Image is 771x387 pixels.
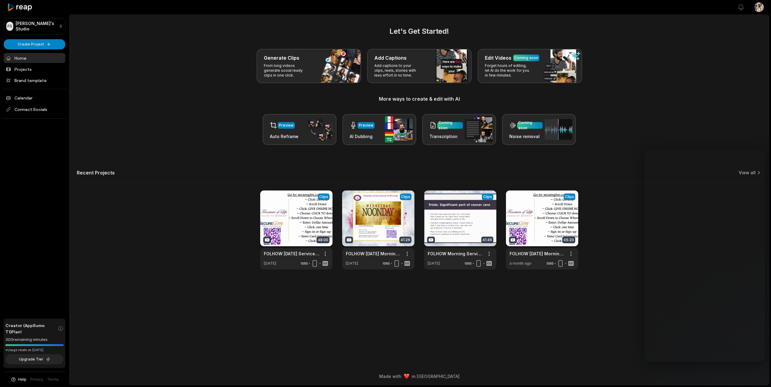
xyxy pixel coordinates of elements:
[279,123,294,128] div: Preview
[751,367,765,381] iframe: Intercom live chat
[264,54,299,61] h3: Generate Clips
[350,133,375,140] h3: AI Dubbing
[514,55,538,61] div: Coming soon
[4,93,65,103] a: Calendar
[429,133,463,140] h3: Transcription
[509,133,543,140] h3: Noise removal
[5,322,58,335] span: Creator (AppSumo T1) Plan!
[16,21,57,32] p: [PERSON_NAME]'s Studio
[30,377,43,382] a: Privacy
[5,348,64,352] div: *Usage resets on [DATE]
[4,75,65,85] a: Brand template
[404,374,409,379] img: heart emoji
[4,104,65,115] span: Connect Socials
[77,26,762,37] h2: Let's Get Started!
[385,116,413,143] img: ai_dubbing.png
[645,149,765,362] iframe: Intercom live chat
[5,354,64,364] button: Upgrade Tier
[47,377,59,382] a: Terms
[346,250,401,257] a: FOLHOW [DATE] Morning Service [DATE]
[75,373,763,379] div: Made with in [GEOGRAPHIC_DATA]
[359,123,373,128] div: Preview
[77,170,115,176] h2: Recent Projects
[485,54,511,61] h3: Edit Videos
[305,118,333,141] img: auto_reframe.png
[4,64,65,74] a: Projects
[270,133,298,140] h3: Auto Reframe
[5,337,64,343] div: 300 remaining minutes
[264,63,311,78] p: From long videos generate social ready clips in one click.
[4,39,65,49] button: Create Project
[374,54,407,61] h3: Add Captions
[485,63,532,78] p: Forget hours of editing, let AI do the work for you in few minutes.
[11,377,27,382] button: Help
[18,377,27,382] span: Help
[518,120,542,131] div: Coming soon
[510,250,565,257] a: FOLHOW [DATE] Morning Service [DATE]
[545,119,572,140] img: noise_removal.png
[4,53,65,63] a: Home
[439,120,462,131] div: Coming soon
[77,95,762,102] h3: More ways to create & edit with AI
[428,250,483,257] a: FOLHOW Morning Service "Get In Line For Your Money Miracle" [PERSON_NAME] 17:24-27 | [DATE]
[465,116,492,142] img: transcription.png
[264,250,319,257] a: FOLHOW [DATE] Service "Open Your Eyes" 2 Kings 6:8-17 | [DATE]
[6,22,13,31] div: FS
[374,63,421,78] p: Add captions to your clips, reels, stories with less effort in no time.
